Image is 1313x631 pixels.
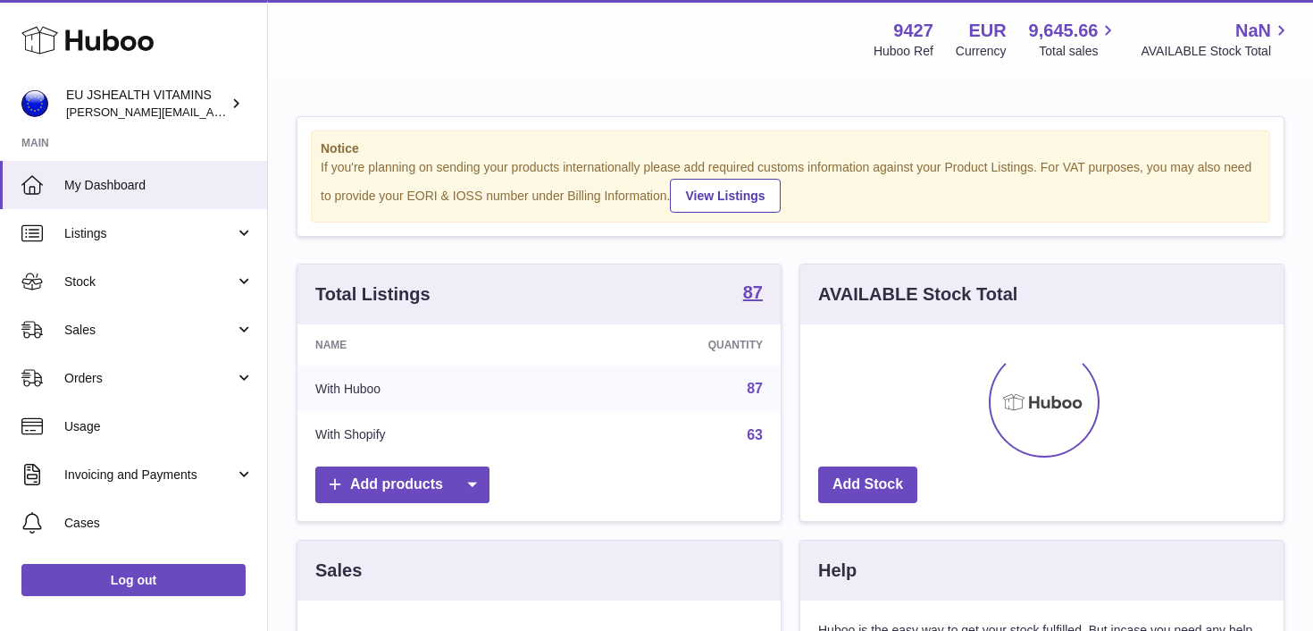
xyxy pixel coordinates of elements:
img: laura@jessicasepel.com [21,90,48,117]
a: 87 [747,381,763,396]
a: Log out [21,564,246,596]
span: Listings [64,225,235,242]
span: Cases [64,515,254,532]
div: Currency [956,43,1007,60]
h3: AVAILABLE Stock Total [818,282,1017,307]
th: Quantity [558,324,781,366]
a: 9,645.66 Total sales [1029,19,1119,60]
h3: Total Listings [315,282,431,307]
div: If you're planning on sending your products internationally please add required customs informati... [321,159,1260,213]
a: 87 [743,283,763,305]
div: EU JSHEALTH VITAMINS [66,87,227,121]
a: 63 [747,427,763,442]
strong: 9427 [893,19,933,43]
a: NaN AVAILABLE Stock Total [1141,19,1292,60]
h3: Help [818,559,857,583]
h3: Sales [315,559,362,583]
span: Stock [64,273,235,290]
strong: Notice [321,140,1260,157]
span: Orders [64,370,235,387]
a: Add Stock [818,467,917,503]
span: AVAILABLE Stock Total [1141,43,1292,60]
span: Sales [64,322,235,339]
div: Huboo Ref [874,43,933,60]
span: [PERSON_NAME][EMAIL_ADDRESS][DOMAIN_NAME] [66,105,358,119]
a: Add products [315,467,489,503]
span: 9,645.66 [1029,19,1099,43]
a: View Listings [670,179,780,213]
span: My Dashboard [64,177,254,194]
td: With Huboo [297,366,558,412]
strong: 87 [743,283,763,301]
td: With Shopify [297,412,558,459]
th: Name [297,324,558,366]
span: Usage [64,418,254,435]
span: Total sales [1039,43,1118,60]
strong: EUR [968,19,1006,43]
span: NaN [1235,19,1271,43]
span: Invoicing and Payments [64,467,235,484]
